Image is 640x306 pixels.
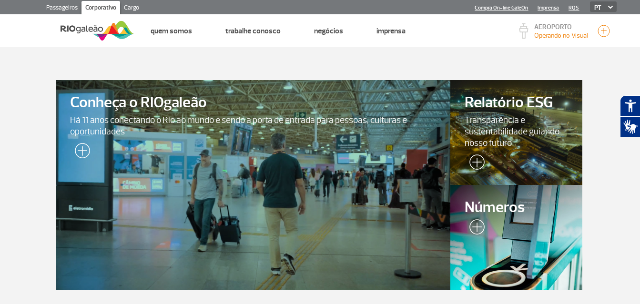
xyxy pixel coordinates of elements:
[534,24,588,31] p: AEROPORTO
[450,80,582,185] a: Relatório ESGTransparência e sustentabilidade guiando nosso futuro
[465,199,568,216] span: Números
[70,94,437,111] span: Conheça o RIOgaleão
[376,26,406,36] a: Imprensa
[465,94,568,111] span: Relatório ESG
[538,5,559,11] a: Imprensa
[465,114,568,149] span: Transparência e sustentabilidade guiando nosso futuro
[620,95,640,137] div: Plugin de acessibilidade da Hand Talk.
[465,219,485,238] img: leia-mais
[151,26,192,36] a: Quem Somos
[465,154,485,173] img: leia-mais
[450,185,582,290] a: Números
[42,1,81,16] a: Passageiros
[120,1,143,16] a: Cargo
[314,26,343,36] a: Negócios
[81,1,120,16] a: Corporativo
[70,114,437,137] span: Há 11 anos conectando o Rio ao mundo e sendo a porta de entrada para pessoas, culturas e oportuni...
[620,95,640,116] button: Abrir recursos assistivos.
[569,5,579,11] a: RQS
[475,5,528,11] a: Compra On-line GaleOn
[225,26,281,36] a: Trabalhe Conosco
[620,116,640,137] button: Abrir tradutor de língua de sinais.
[56,80,451,290] a: Conheça o RIOgaleãoHá 11 anos conectando o Rio ao mundo e sendo a porta de entrada para pessoas, ...
[70,143,90,162] img: leia-mais
[534,31,588,41] p: Visibilidade de 10000m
